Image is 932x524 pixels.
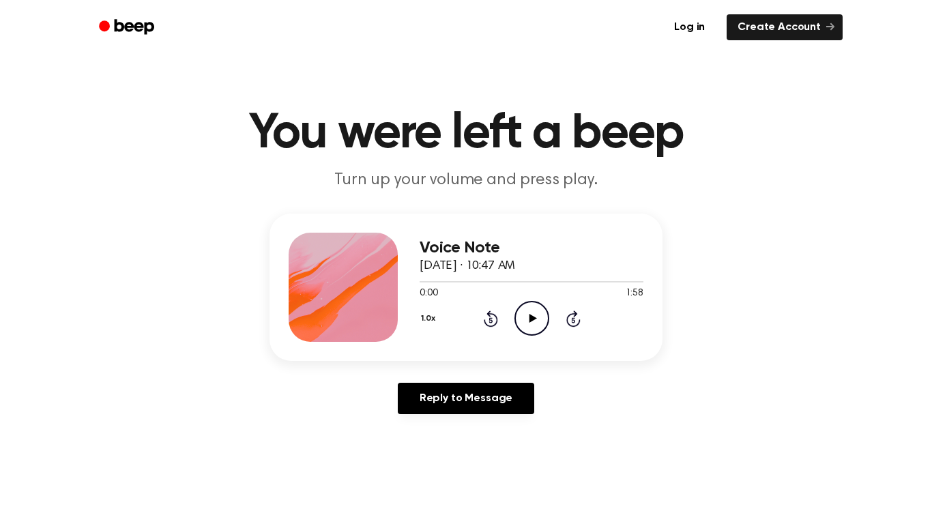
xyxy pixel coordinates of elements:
[204,169,728,192] p: Turn up your volume and press play.
[89,14,166,41] a: Beep
[420,307,440,330] button: 1.0x
[420,239,643,257] h3: Voice Note
[420,260,515,272] span: [DATE] · 10:47 AM
[398,383,534,414] a: Reply to Message
[117,109,815,158] h1: You were left a beep
[420,287,437,301] span: 0:00
[660,12,718,43] a: Log in
[626,287,643,301] span: 1:58
[727,14,843,40] a: Create Account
